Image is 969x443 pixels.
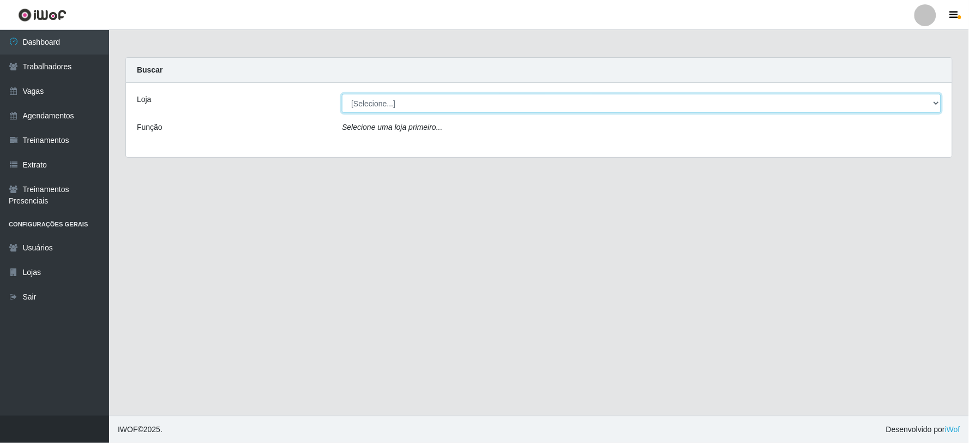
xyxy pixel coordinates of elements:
[137,122,162,133] label: Função
[118,424,162,435] span: © 2025 .
[342,123,442,131] i: Selecione uma loja primeiro...
[137,65,162,74] strong: Buscar
[137,94,151,105] label: Loja
[18,8,67,22] img: CoreUI Logo
[118,425,138,434] span: IWOF
[945,425,960,434] a: iWof
[886,424,960,435] span: Desenvolvido por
